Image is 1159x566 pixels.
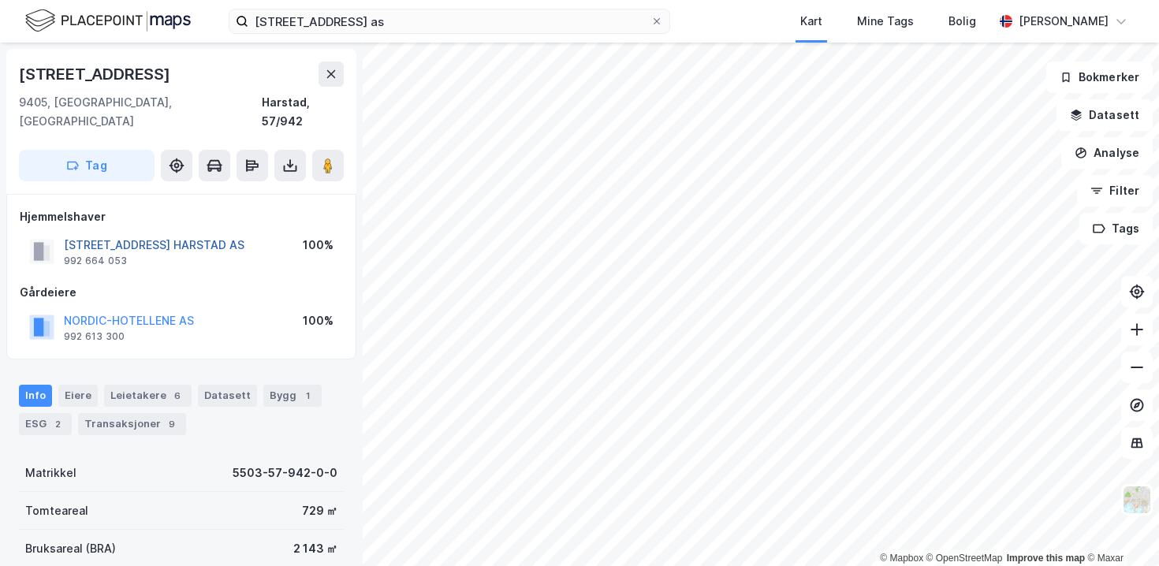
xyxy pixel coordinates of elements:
div: Hjemmelshaver [20,207,343,226]
div: Bygg [263,385,322,407]
div: Bolig [948,12,976,31]
button: Datasett [1057,99,1153,131]
div: 9 [164,416,180,432]
button: Analyse [1061,137,1153,169]
div: Transaksjoner [78,413,186,435]
div: ESG [19,413,72,435]
div: Eiere [58,385,98,407]
iframe: Chat Widget [1080,490,1159,566]
div: 2 143 ㎡ [293,539,337,558]
div: Leietakere [104,385,192,407]
img: Z [1122,485,1152,515]
button: Filter [1077,175,1153,207]
input: Søk på adresse, matrikkel, gårdeiere, leietakere eller personer [248,9,650,33]
div: 100% [303,236,334,255]
div: Tomteareal [25,501,88,520]
div: 729 ㎡ [302,501,337,520]
button: Bokmerker [1046,61,1153,93]
div: 6 [170,388,185,404]
div: Kontrollprogram for chat [1080,490,1159,566]
div: Matrikkel [25,464,76,482]
div: [PERSON_NAME] [1019,12,1109,31]
div: 9405, [GEOGRAPHIC_DATA], [GEOGRAPHIC_DATA] [19,93,262,131]
a: OpenStreetMap [926,553,1003,564]
div: Harstad, 57/942 [262,93,344,131]
div: 992 664 053 [64,255,127,267]
img: logo.f888ab2527a4732fd821a326f86c7f29.svg [25,7,191,35]
button: Tag [19,150,155,181]
a: Improve this map [1007,553,1085,564]
div: 100% [303,311,334,330]
div: [STREET_ADDRESS] [19,61,173,87]
div: Info [19,385,52,407]
div: Bruksareal (BRA) [25,539,116,558]
div: Gårdeiere [20,283,343,302]
a: Mapbox [880,553,923,564]
div: Kart [800,12,822,31]
div: Mine Tags [857,12,914,31]
div: 5503-57-942-0-0 [233,464,337,482]
div: Datasett [198,385,257,407]
div: 992 613 300 [64,330,125,343]
div: 2 [50,416,65,432]
div: 1 [300,388,315,404]
button: Tags [1079,213,1153,244]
